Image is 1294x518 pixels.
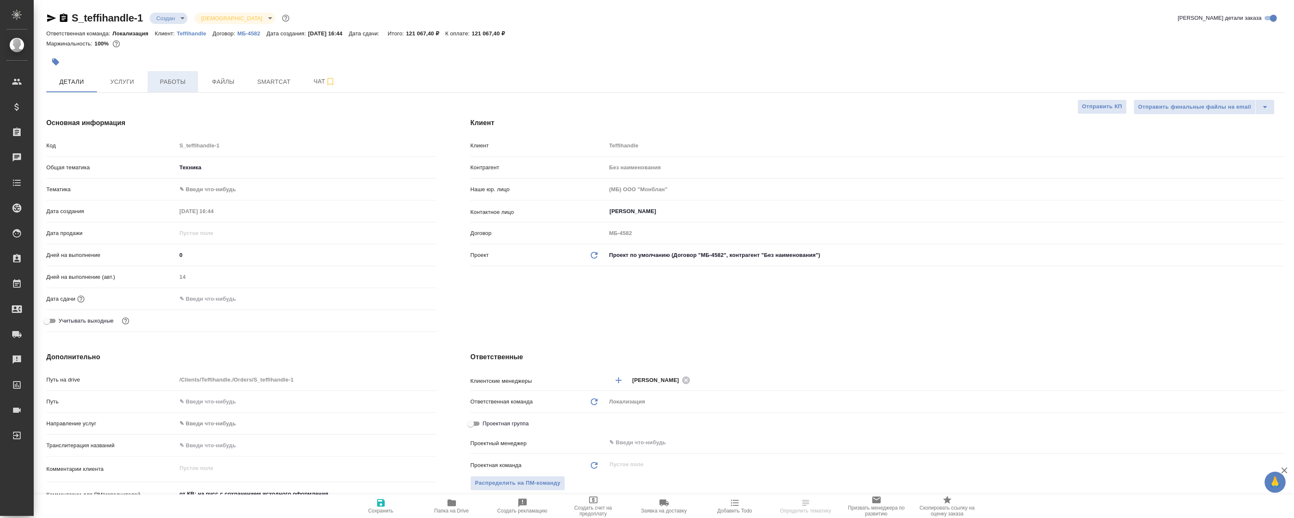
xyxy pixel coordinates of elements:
[470,439,606,448] p: Проектный менеджер
[606,395,1285,409] div: Локализация
[177,205,250,217] input: Пустое поле
[608,370,629,390] button: Добавить менеджера
[46,30,113,37] p: Ответственная команда:
[470,251,489,259] p: Проект
[841,494,912,518] button: Призвать менеджера по развитию
[153,77,193,87] span: Работы
[325,77,335,87] svg: Подписаться
[470,377,606,385] p: Клиентские менеджеры
[198,15,265,22] button: [DEMOGRAPHIC_DATA]
[346,494,416,518] button: Сохранить
[470,461,521,470] p: Проектная команда
[46,441,177,450] p: Транслитерация названий
[846,505,907,517] span: Призвать менеджера по развитию
[470,118,1285,128] h4: Клиент
[368,508,394,514] span: Сохранить
[699,494,770,518] button: Добавить Todo
[497,508,547,514] span: Создать рекламацию
[75,294,86,304] button: Если добавить услуги и заполнить их объемом, то дата рассчитается автоматически
[237,30,266,37] p: МБ-4582
[445,30,472,37] p: К оплате:
[51,77,92,87] span: Детали
[434,508,469,514] span: Папка на Drive
[388,30,406,37] p: Итого:
[177,293,250,305] input: ✎ Введи что-нибудь
[470,352,1285,362] h4: Ответственные
[46,207,177,216] p: Дата создания
[470,476,565,491] button: Распределить на ПМ-команду
[46,142,177,150] p: Код
[59,13,69,23] button: Скопировать ссылку
[194,13,275,24] div: Создан
[780,508,831,514] span: Определить тематику
[102,77,142,87] span: Услуги
[59,317,114,325] span: Учитывать выходные
[304,76,345,87] span: Чат
[46,352,437,362] h4: Дополнительно
[177,30,213,37] p: Teffihandle
[267,30,308,37] p: Дата создания:
[470,185,606,194] p: Наше юр. лицо
[470,142,606,150] p: Клиент
[1138,102,1251,112] span: Отправить финальные файлы на email
[46,273,177,281] p: Дней на выполнение (авт.)
[1280,442,1282,443] button: Open
[308,30,349,37] p: [DATE] 16:44
[254,77,294,87] span: Smartcat
[46,419,177,428] p: Направление услуг
[1178,14,1262,22] span: [PERSON_NAME] детали заказа
[177,160,437,175] div: Техника
[154,15,177,22] button: Создан
[632,375,693,385] div: [PERSON_NAME]
[632,376,684,384] span: [PERSON_NAME]
[1133,99,1256,115] button: Отправить финальные файлы на email
[606,139,1285,152] input: Пустое поле
[113,30,155,37] p: Локализация
[46,40,94,47] p: Маржинальность:
[177,374,437,386] input: Пустое поле
[177,182,437,197] div: ✎ Введи что-нибудь
[606,227,1285,239] input: Пустое поле
[155,30,177,37] p: Клиент:
[46,118,437,128] h4: Основная информация
[179,419,427,428] div: ✎ Введи что-нибудь
[470,398,533,406] p: Ответственная команда
[237,29,266,37] a: МБ-4582
[1077,99,1127,114] button: Отправить КП
[177,439,437,451] input: ✎ Введи что-нибудь
[177,227,250,239] input: Пустое поле
[46,491,177,499] p: Комментарии для ПМ/исполнителей
[606,161,1285,174] input: Пустое поле
[1082,102,1122,112] span: Отправить КП
[177,271,437,283] input: Пустое поле
[1280,379,1282,381] button: Open
[1133,99,1275,115] div: split button
[150,13,188,24] div: Создан
[606,183,1285,195] input: Пустое поле
[608,459,1265,470] input: Пустое поле
[177,249,437,261] input: ✎ Введи что-нибудь
[46,465,177,473] p: Комментарии клиента
[280,13,291,24] button: Доп статусы указывают на важность/срочность заказа
[482,419,528,428] span: Проектная группа
[470,208,606,216] p: Контактное лицо
[608,438,1254,448] input: ✎ Введи что-нибудь
[177,487,437,501] textarea: от КВ: на русс с сохранением исходного оформления
[349,30,381,37] p: Дата сдачи:
[179,185,427,194] div: ✎ Введи что-нибудь
[717,508,752,514] span: Добавить Todo
[203,77,244,87] span: Файлы
[46,251,177,259] p: Дней на выполнение
[641,508,686,514] span: Заявка на доставку
[120,315,131,326] button: Выбери, если сб и вс нужно считать рабочими днями для выполнения заказа.
[94,40,111,47] p: 100%
[46,229,177,238] p: Дата продажи
[472,30,511,37] p: 121 067,40 ₽
[475,478,560,488] span: Распределить на ПМ-команду
[470,163,606,172] p: Контрагент
[46,295,75,303] p: Дата сдачи
[558,494,629,518] button: Создать счет на предоплату
[46,398,177,406] p: Путь
[1265,472,1286,493] button: 🙏
[770,494,841,518] button: Определить тематику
